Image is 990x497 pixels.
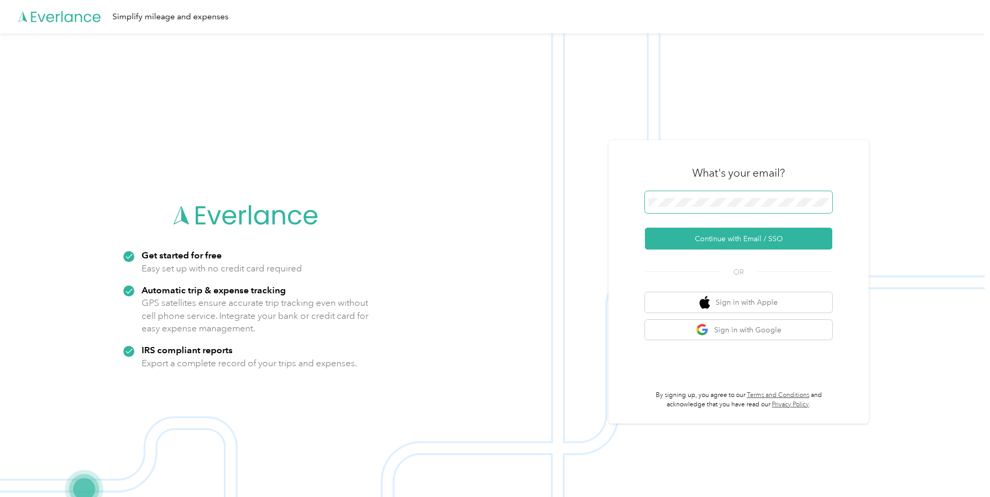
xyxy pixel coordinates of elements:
p: GPS satellites ensure accurate trip tracking even without cell phone service. Integrate your bank... [142,296,369,335]
div: Simplify mileage and expenses [112,10,229,23]
span: OR [720,267,757,278]
img: apple logo [700,296,710,309]
p: Easy set up with no credit card required [142,262,302,275]
h3: What's your email? [692,166,785,180]
strong: IRS compliant reports [142,344,233,355]
a: Privacy Policy [772,401,809,408]
p: Export a complete record of your trips and expenses. [142,357,357,370]
strong: Get started for free [142,250,222,260]
button: apple logoSign in with Apple [645,292,832,313]
button: Continue with Email / SSO [645,228,832,250]
a: Terms and Conditions [747,391,809,399]
button: google logoSign in with Google [645,320,832,340]
strong: Automatic trip & expense tracking [142,284,286,295]
img: google logo [696,324,709,337]
p: By signing up, you agree to our and acknowledge that you have read our . [645,391,832,409]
